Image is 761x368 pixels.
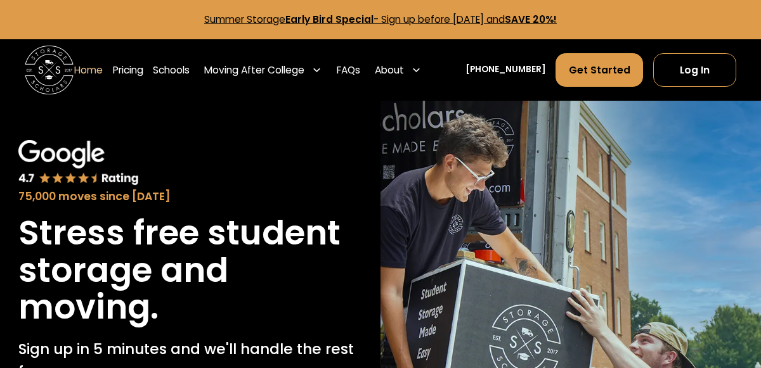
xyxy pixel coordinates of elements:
[556,53,643,86] a: Get Started
[375,63,404,77] div: About
[153,53,190,87] a: Schools
[18,215,363,326] h1: Stress free student storage and moving.
[18,188,363,205] div: 75,000 moves since [DATE]
[25,46,74,95] img: Storage Scholars main logo
[74,53,103,87] a: Home
[18,140,139,186] img: Google 4.7 star rating
[285,13,374,26] strong: Early Bird Special
[113,53,143,87] a: Pricing
[653,53,737,86] a: Log In
[370,53,426,87] div: About
[204,63,304,77] div: Moving After College
[465,63,546,76] a: [PHONE_NUMBER]
[204,13,557,26] a: Summer StorageEarly Bird Special- Sign up before [DATE] andSAVE 20%!
[200,53,327,87] div: Moving After College
[337,53,360,87] a: FAQs
[505,13,557,26] strong: SAVE 20%!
